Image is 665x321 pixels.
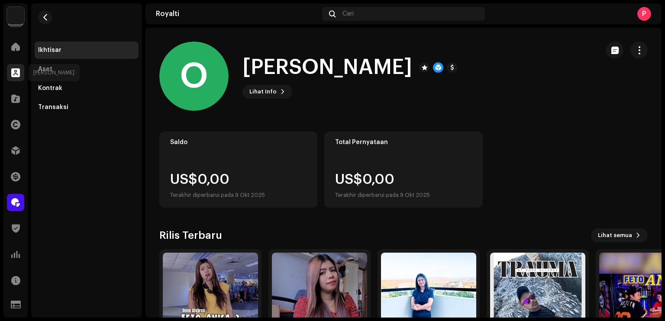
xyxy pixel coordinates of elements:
div: Transaksi [38,104,68,111]
span: Cari [342,10,354,17]
re-o-card-value: Saldo [159,132,317,208]
div: Aset [38,66,52,73]
re-m-nav-item: Kontrak [35,80,139,97]
span: Lihat Info [249,83,277,100]
img: 64f15ab7-a28a-4bb5-a164-82594ec98160 [7,7,24,24]
re-o-card-value: Total Pernyataan [324,132,482,208]
h1: [PERSON_NAME] [242,54,412,81]
div: Saldo [170,139,307,146]
div: P [637,7,651,21]
div: Ikhtisar [38,47,61,54]
div: Royalti [156,10,319,17]
re-m-nav-item: Aset [35,61,139,78]
re-m-nav-item: Transaksi [35,99,139,116]
div: O [159,42,229,111]
button: Lihat Info [242,85,292,99]
re-m-nav-item: Ikhtisar [35,42,139,59]
div: Terakhir diperbarui pada 9 Okt 2025 [170,190,265,200]
div: Terakhir diperbarui pada 9 Okt 2025 [335,190,430,200]
div: Kontrak [38,85,62,92]
span: Lihat semua [598,227,632,244]
div: Total Pernyataan [335,139,471,146]
button: Lihat semua [591,228,648,242]
h3: Rilis Terbaru [159,228,222,242]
